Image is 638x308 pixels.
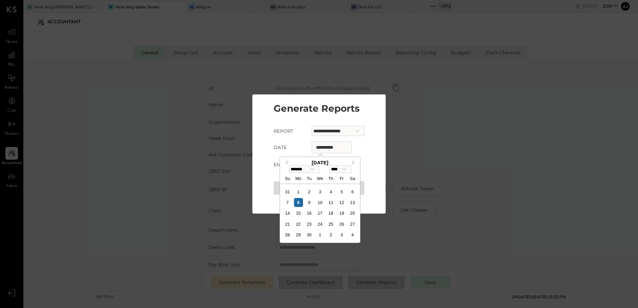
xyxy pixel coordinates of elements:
label: Report [274,128,302,134]
div: Choose Friday, September 26th, 2025 [337,220,346,229]
div: Choose Wednesday, September 24th, 2025 [315,220,324,229]
div: Choose Monday, September 29th, 2025 [294,230,303,239]
div: [DATE] [280,160,360,165]
button: Next Month [349,158,359,168]
div: Choose Thursday, September 11th, 2025 [326,198,335,207]
div: Month September, 2025 [282,186,358,240]
div: Choose Friday, October 3rd, 2025 [337,230,346,239]
button: Previous Month [281,158,291,168]
div: Choose Sunday, August 31st, 2025 [283,187,292,196]
div: Choose Thursday, October 2nd, 2025 [326,230,335,239]
div: Choose Tuesday, September 16th, 2025 [305,209,314,218]
div: Choose Wednesday, September 3rd, 2025 [315,187,324,196]
div: Choose Saturday, September 6th, 2025 [348,187,357,196]
div: Choose Sunday, September 14th, 2025 [283,209,292,218]
div: Monday [294,174,303,183]
div: Choose Date [280,157,360,243]
button: Generate Reports [274,181,364,195]
div: Choose Tuesday, September 23rd, 2025 [305,220,314,229]
div: Choose Wednesday, October 1st, 2025 [315,230,324,239]
div: Choose Friday, September 12th, 2025 [337,198,346,207]
div: Wednesday [315,174,324,183]
div: Sunday [283,174,292,183]
div: Choose Friday, September 19th, 2025 [337,209,346,218]
button: Cancel [259,200,379,207]
div: Saturday [348,174,357,183]
div: Friday [337,174,346,183]
label: End Date [274,161,302,168]
div: Choose Thursday, September 18th, 2025 [326,209,335,218]
div: Choose Saturday, September 13th, 2025 [348,198,357,207]
div: Choose Wednesday, September 17th, 2025 [315,209,324,218]
div: Choose Tuesday, September 9th, 2025 [305,198,314,207]
div: Thursday [326,174,335,183]
div: Choose Tuesday, September 2nd, 2025 [305,187,314,196]
div: Choose Monday, September 1st, 2025 [294,187,303,196]
div: Choose Tuesday, September 30th, 2025 [305,230,314,239]
div: Choose Sunday, September 7th, 2025 [283,198,292,207]
div: Choose Thursday, September 4th, 2025 [326,187,335,196]
div: Tuesday [305,174,314,183]
label: Date [274,144,302,151]
div: Choose Saturday, October 4th, 2025 [348,230,357,239]
div: Choose Saturday, September 27th, 2025 [348,220,357,229]
div: Choose Monday, September 15th, 2025 [294,209,303,218]
div: Choose Saturday, September 20th, 2025 [348,209,357,218]
div: Choose Thursday, September 25th, 2025 [326,220,335,229]
div: Choose Friday, September 5th, 2025 [337,187,346,196]
div: Choose Sunday, September 21st, 2025 [283,220,292,229]
h3: Generate Reports [274,101,364,115]
div: Choose Wednesday, September 10th, 2025 [315,198,324,207]
div: Choose Sunday, September 28th, 2025 [283,230,292,239]
div: Choose Monday, September 8th, 2025 [294,198,303,207]
div: Choose Monday, September 22nd, 2025 [294,220,303,229]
